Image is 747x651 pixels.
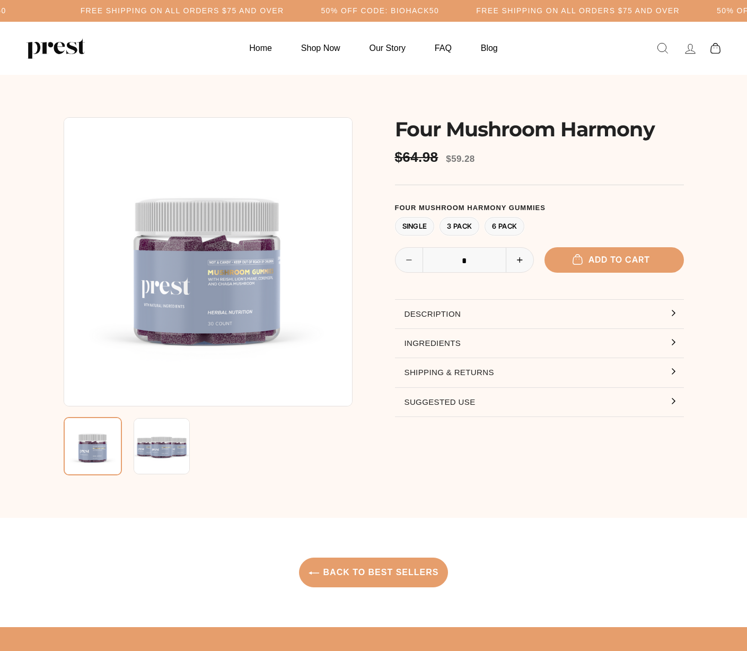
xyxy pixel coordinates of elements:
[236,38,285,58] a: Home
[506,248,533,272] button: Increase item quantity by one
[395,117,684,141] h1: Four Mushroom Harmony
[395,388,684,416] button: Suggested Use
[395,358,684,387] button: Shipping & Returns
[81,6,284,15] h5: Free Shipping on all orders $75 and over
[395,204,684,212] label: Four Mushroom Harmony Gummies
[395,329,684,358] button: Ingredients
[27,38,85,59] img: PREST ORGANICS
[544,247,684,272] button: Add to cart
[64,117,353,406] img: Four Mushroom Harmony
[468,38,511,58] a: Blog
[321,6,439,15] h5: 50% OFF CODE: BIOHACK50
[395,300,684,328] button: Description
[299,558,447,587] a: Back to Best Sellers
[395,149,441,166] span: $64.98
[236,38,511,58] ul: Primary
[440,217,479,236] label: 3 Pack
[396,248,423,272] button: Reduce item quantity by one
[288,38,354,58] a: Shop Now
[446,154,474,164] span: $59.28
[395,217,435,236] label: Single
[396,248,534,273] input: quantity
[356,38,419,58] a: Our Story
[421,38,465,58] a: FAQ
[578,254,650,265] span: Add to cart
[485,217,524,236] label: 6 Pack
[134,418,190,474] img: Four Mushroom Harmony
[476,6,680,15] h5: Free Shipping on all orders $75 and over
[64,417,122,475] img: Four Mushroom Harmony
